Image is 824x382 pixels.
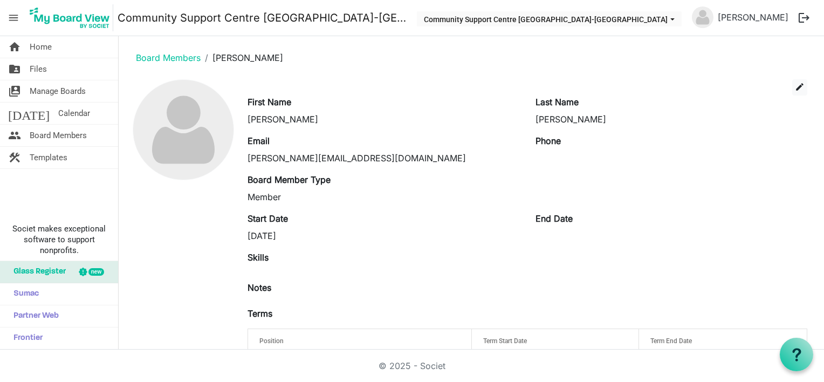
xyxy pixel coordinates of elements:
span: Societ makes exceptional software to support nonprofits. [5,223,113,256]
span: switch_account [8,80,21,102]
div: new [88,268,104,276]
div: [PERSON_NAME] [535,113,807,126]
img: no-profile-picture.svg [133,80,233,180]
div: [PERSON_NAME] [248,113,519,126]
img: My Board View Logo [26,4,113,31]
a: Board Members [136,52,201,63]
span: folder_shared [8,58,21,80]
label: Phone [535,134,561,147]
span: home [8,36,21,58]
label: Board Member Type [248,173,331,186]
span: people [8,125,21,146]
span: menu [3,8,24,28]
label: Email [248,134,270,147]
span: Glass Register [8,261,66,283]
span: Manage Boards [30,80,86,102]
span: Term End Date [650,337,692,345]
span: Home [30,36,52,58]
label: Start Date [248,212,288,225]
label: Last Name [535,95,579,108]
label: First Name [248,95,291,108]
label: Notes [248,281,271,294]
span: Files [30,58,47,80]
label: Skills [248,251,269,264]
span: edit [795,82,805,92]
span: Templates [30,147,67,168]
label: End Date [535,212,573,225]
a: My Board View Logo [26,4,118,31]
span: construction [8,147,21,168]
span: [DATE] [8,103,50,124]
span: Position [259,337,284,345]
span: Board Members [30,125,87,146]
img: no-profile-picture.svg [692,6,713,28]
label: Terms [248,307,272,320]
span: Sumac [8,283,39,305]
div: Member [248,190,519,203]
a: © 2025 - Societ [379,360,445,371]
div: [PERSON_NAME][EMAIL_ADDRESS][DOMAIN_NAME] [248,152,519,165]
span: Term Start Date [483,337,527,345]
button: Community Support Centre Haldimand-Norfolk dropdownbutton [417,11,682,26]
button: edit [792,79,807,95]
li: [PERSON_NAME] [201,51,283,64]
span: Calendar [58,103,90,124]
a: [PERSON_NAME] [713,6,793,28]
a: Community Support Centre [GEOGRAPHIC_DATA]-[GEOGRAPHIC_DATA] [118,7,406,29]
span: Frontier [8,328,43,349]
button: logout [793,6,815,29]
span: Partner Web [8,305,59,327]
div: [DATE] [248,229,519,242]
